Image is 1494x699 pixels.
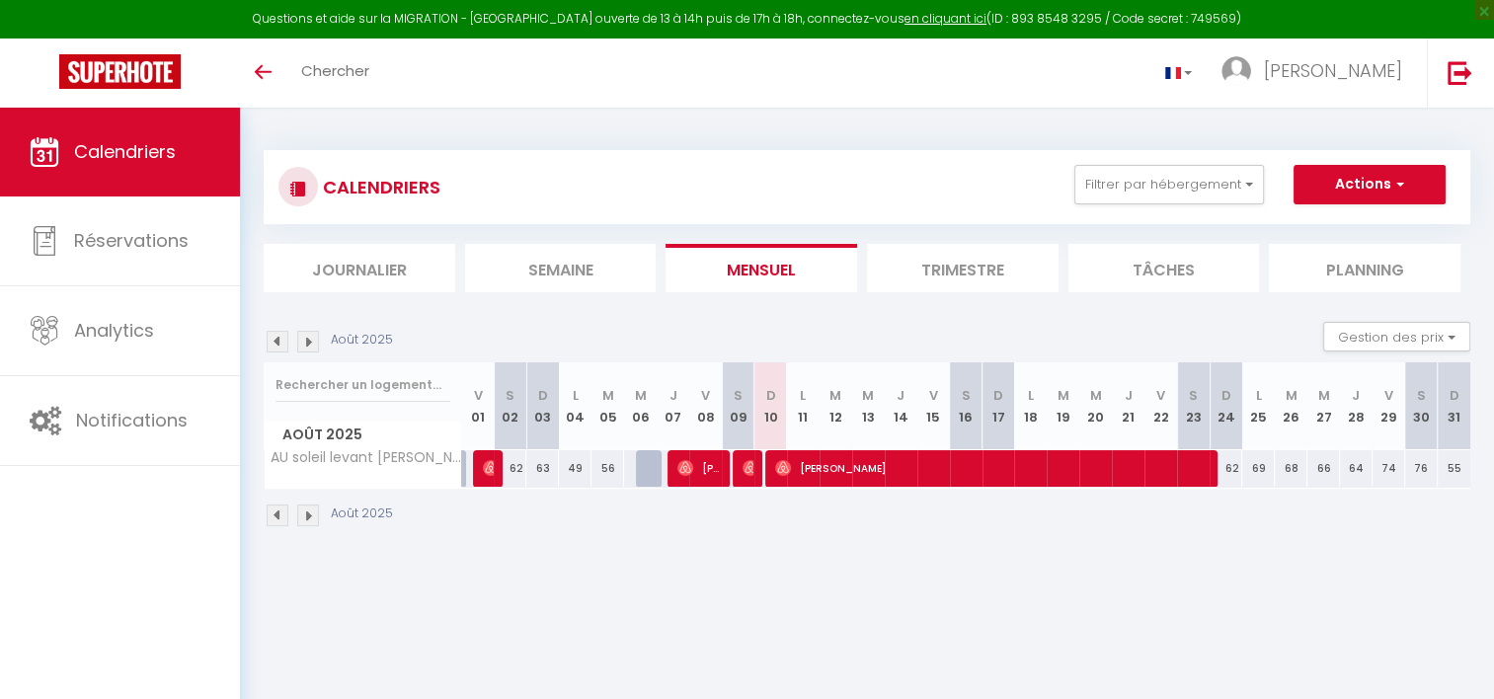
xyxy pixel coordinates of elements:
[318,165,440,209] h3: CALENDRIERS
[1221,386,1231,405] abbr: D
[722,362,754,450] th: 09
[885,362,917,450] th: 14
[1014,362,1047,450] th: 18
[538,386,548,405] abbr: D
[1028,386,1034,405] abbr: L
[904,10,986,27] a: en cliquant ici
[852,362,885,450] th: 13
[526,450,559,487] div: 63
[1340,450,1373,487] div: 64
[1210,362,1242,450] th: 24
[1285,386,1297,405] abbr: M
[301,60,369,81] span: Chercher
[331,331,393,349] p: Août 2025
[1317,386,1329,405] abbr: M
[1125,386,1133,405] abbr: J
[862,386,874,405] abbr: M
[1079,362,1112,450] th: 20
[1373,450,1405,487] div: 74
[993,386,1003,405] abbr: D
[701,386,710,405] abbr: V
[1417,386,1426,405] abbr: S
[275,367,450,403] input: Rechercher un logement...
[775,449,1210,487] span: [PERSON_NAME]
[1074,165,1264,204] button: Filtrer par hébergement
[1405,450,1438,487] div: 76
[689,362,722,450] th: 08
[1210,450,1242,487] div: 62
[1307,362,1340,450] th: 27
[1255,386,1261,405] abbr: L
[483,449,494,487] span: [PERSON_NAME]
[950,362,983,450] th: 16
[754,362,787,450] th: 10
[635,386,647,405] abbr: M
[917,362,950,450] th: 15
[1221,56,1251,86] img: ...
[76,408,188,432] span: Notifications
[829,386,841,405] abbr: M
[624,362,657,450] th: 06
[743,449,753,487] span: [PERSON_NAME]
[1047,362,1079,450] th: 19
[74,228,189,253] span: Réservations
[462,362,495,450] th: 01
[559,450,591,487] div: 49
[1275,362,1307,450] th: 26
[591,450,624,487] div: 56
[494,362,526,450] th: 02
[765,386,775,405] abbr: D
[820,362,852,450] th: 12
[265,421,461,449] span: Août 2025
[1275,450,1307,487] div: 68
[602,386,614,405] abbr: M
[1144,362,1177,450] th: 22
[268,450,465,465] span: AU soleil levant [PERSON_NAME] · Au soleil levant*terrasse*Local à vélo*oc keys*010
[573,386,579,405] abbr: L
[1264,58,1402,83] span: [PERSON_NAME]
[559,362,591,450] th: 04
[1405,362,1438,450] th: 30
[669,386,677,405] abbr: J
[1068,244,1260,292] li: Tâches
[506,386,514,405] abbr: S
[1058,386,1069,405] abbr: M
[929,386,938,405] abbr: V
[591,362,624,450] th: 05
[787,362,820,450] th: 11
[734,386,743,405] abbr: S
[800,386,806,405] abbr: L
[494,450,526,487] div: 62
[1323,322,1470,351] button: Gestion des prix
[1207,39,1427,108] a: ... [PERSON_NAME]
[1177,362,1210,450] th: 23
[867,244,1059,292] li: Trimestre
[1156,386,1165,405] abbr: V
[264,244,455,292] li: Journalier
[657,362,689,450] th: 07
[74,318,154,343] span: Analytics
[1112,362,1144,450] th: 21
[1438,362,1470,450] th: 31
[1373,362,1405,450] th: 29
[1450,386,1459,405] abbr: D
[331,505,393,523] p: Août 2025
[473,386,482,405] abbr: V
[962,386,971,405] abbr: S
[666,244,857,292] li: Mensuel
[59,54,181,89] img: Super Booking
[1242,450,1275,487] div: 69
[1242,362,1275,450] th: 25
[983,362,1015,450] th: 17
[1269,244,1460,292] li: Planning
[286,39,384,108] a: Chercher
[1448,60,1472,85] img: logout
[897,386,904,405] abbr: J
[1384,386,1393,405] abbr: V
[465,244,657,292] li: Semaine
[1340,362,1373,450] th: 28
[1352,386,1360,405] abbr: J
[74,139,176,164] span: Calendriers
[1090,386,1102,405] abbr: M
[1307,450,1340,487] div: 66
